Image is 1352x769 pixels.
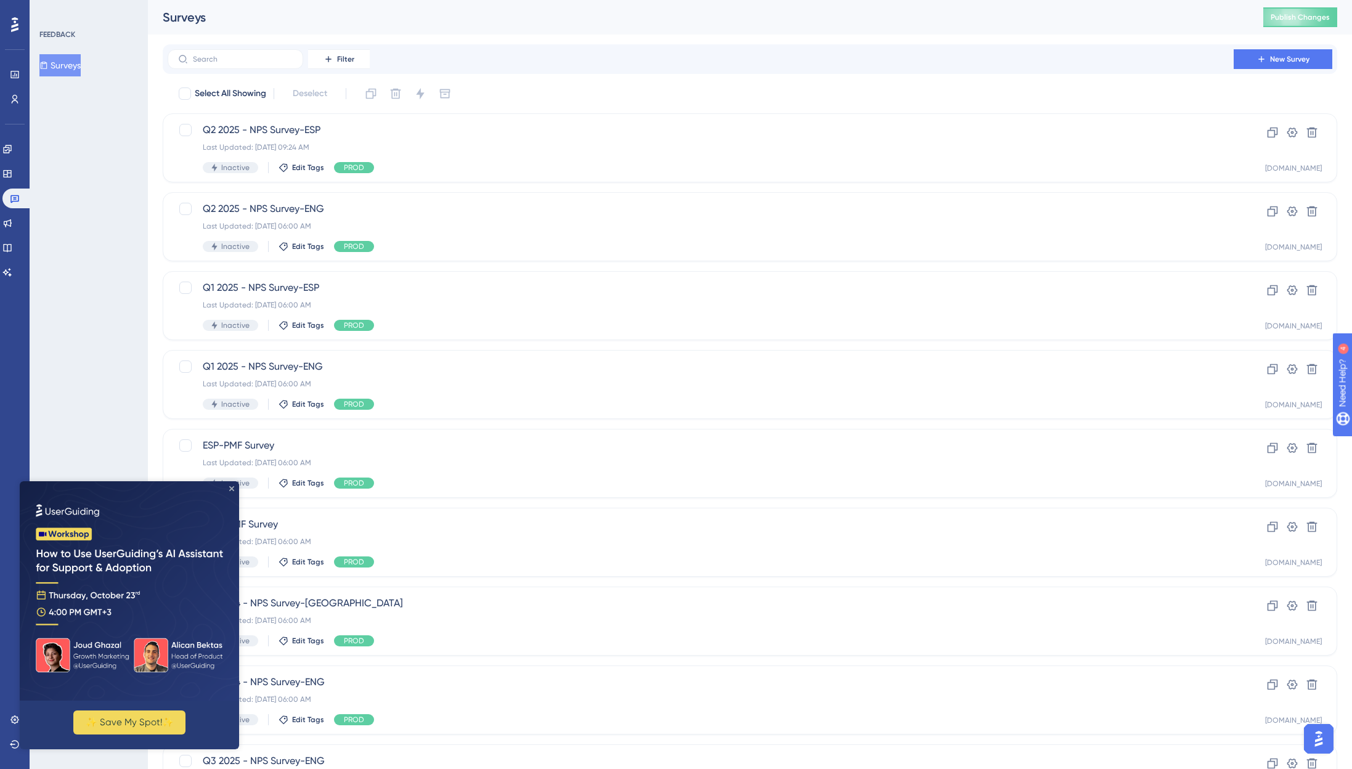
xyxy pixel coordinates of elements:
iframe: UserGuiding AI Assistant Launcher [1300,720,1337,757]
span: ESP-PMF Survey [203,438,1199,453]
button: Edit Tags [279,242,324,251]
button: Deselect [282,83,338,105]
span: Edit Tags [292,478,324,488]
span: Q2 2025 - NPS Survey-ENG [203,201,1199,216]
div: [DOMAIN_NAME] [1265,637,1322,646]
span: Publish Changes [1271,12,1330,22]
div: Last Updated: [DATE] 06:00 AM [203,616,1199,625]
span: Q3 2025 - NPS Survey-ENG [203,754,1199,768]
span: Inactive [221,399,250,409]
button: Edit Tags [279,399,324,409]
span: New Survey [1270,54,1309,64]
button: Edit Tags [279,163,324,173]
span: PROD [344,478,364,488]
button: ✨ Save My Spot!✨ [54,229,166,253]
div: Last Updated: [DATE] 06:00 AM [203,300,1199,310]
div: Last Updated: [DATE] 06:00 AM [203,221,1199,231]
span: Edit Tags [292,715,324,725]
div: [DOMAIN_NAME] [1265,558,1322,568]
div: [DOMAIN_NAME] [1265,321,1322,331]
div: [DOMAIN_NAME] [1265,242,1322,252]
button: New Survey [1234,49,1332,69]
span: PROD [344,399,364,409]
button: Edit Tags [279,320,324,330]
button: Publish Changes [1263,7,1337,27]
span: PROD [344,557,364,567]
span: Q4 2024 - NPS Survey-ENG [203,675,1199,690]
span: Filter [337,54,354,64]
span: ENG-PMF Survey [203,517,1199,532]
span: PROD [344,636,364,646]
span: Need Help? [29,3,77,18]
span: PROD [344,715,364,725]
button: Filter [308,49,370,69]
span: PROD [344,242,364,251]
div: [DOMAIN_NAME] [1265,479,1322,489]
span: Inactive [221,320,250,330]
button: Edit Tags [279,636,324,646]
button: Edit Tags [279,557,324,567]
div: FEEDBACK [39,30,75,39]
div: [DOMAIN_NAME] [1265,400,1322,410]
div: Last Updated: [DATE] 06:00 AM [203,537,1199,547]
span: Q4 2024 - NPS Survey-[GEOGRAPHIC_DATA] [203,596,1199,611]
button: Edit Tags [279,715,324,725]
span: PROD [344,320,364,330]
div: Last Updated: [DATE] 06:00 AM [203,694,1199,704]
div: Last Updated: [DATE] 06:00 AM [203,379,1199,389]
span: Inactive [221,478,250,488]
button: Edit Tags [279,478,324,488]
div: Surveys [163,9,1232,26]
span: Edit Tags [292,163,324,173]
span: Q1 2025 - NPS Survey-ESP [203,280,1199,295]
span: Q1 2025 - NPS Survey-ENG [203,359,1199,374]
span: Select All Showing [195,86,266,101]
input: Search [193,55,293,63]
span: Q2 2025 - NPS Survey-ESP [203,123,1199,137]
div: Last Updated: [DATE] 09:24 AM [203,142,1199,152]
span: Edit Tags [292,399,324,409]
span: Inactive [221,163,250,173]
div: Close Preview [210,5,214,10]
span: Edit Tags [292,242,324,251]
span: Edit Tags [292,320,324,330]
div: Last Updated: [DATE] 06:00 AM [203,458,1199,468]
span: PROD [344,163,364,173]
span: Deselect [293,86,327,101]
span: Inactive [221,242,250,251]
div: [DOMAIN_NAME] [1265,163,1322,173]
button: Surveys [39,54,81,76]
span: Edit Tags [292,557,324,567]
div: 4 [86,6,89,16]
div: [DOMAIN_NAME] [1265,715,1322,725]
span: Edit Tags [292,636,324,646]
